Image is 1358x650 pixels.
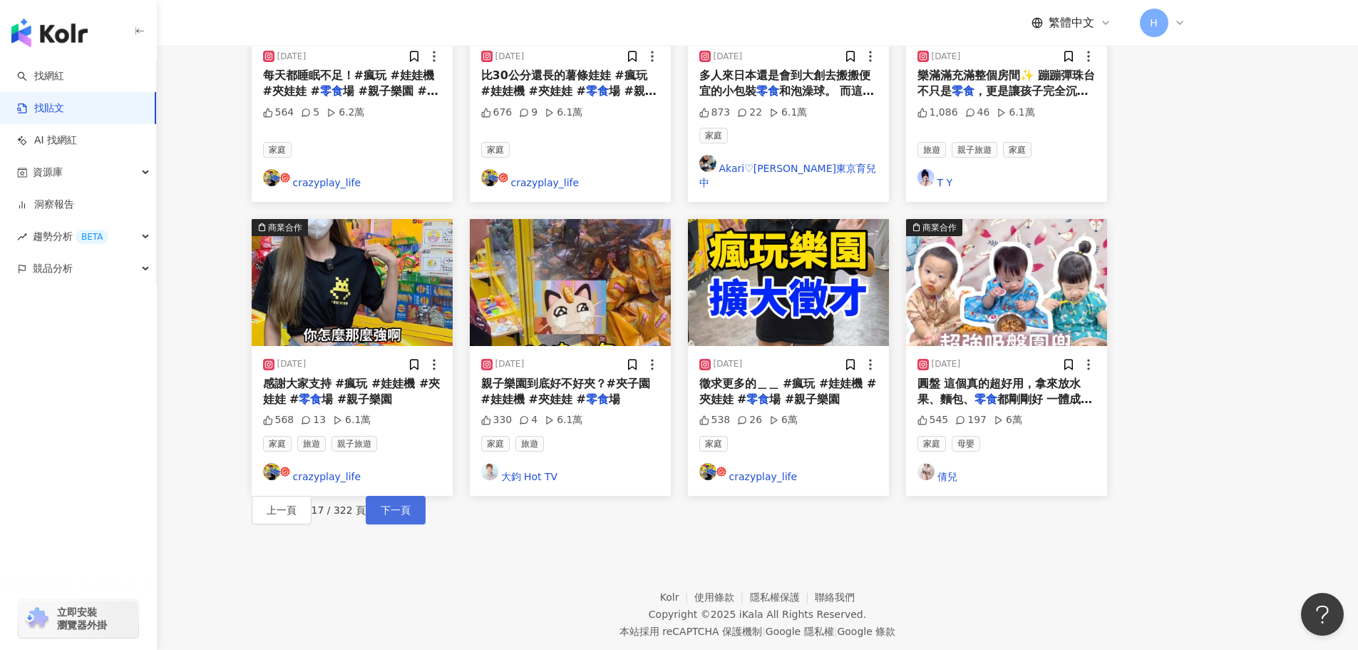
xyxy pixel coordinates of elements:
[917,84,1089,113] span: ，更是讓孩子完全沉浸其中的創意玩具，
[917,106,958,120] div: 1,086
[1003,142,1032,158] span: 家庭
[481,377,650,406] span: 親子樂園到底好不好夾？#夾子園 #娃娃機 #夾娃娃 #
[263,413,294,427] div: 568
[1150,15,1158,31] span: H
[263,169,441,191] a: KOL Avatarcrazyplay_life
[495,358,525,370] div: [DATE]
[263,84,438,113] span: 場 #親子樂園 #合宜住宅
[917,169,1096,191] a: KOL AvatarT Y
[932,358,961,370] div: [DATE]
[769,392,840,406] span: 場 #親子樂園
[481,68,647,98] span: 比30公分還長的薯條娃娃 #瘋玩 #娃娃機 #夾娃娃 #
[699,377,877,406] span: 徵求更多的＿＿ #瘋玩 #娃娃機 #夾娃娃 #
[699,68,870,98] span: 多人來日本還是會到大創去搬搬便宜的小包裝
[932,51,961,63] div: [DATE]
[917,436,946,452] span: 家庭
[312,504,366,516] span: 17 / 322 頁
[917,377,1081,406] span: 圓盤 這個真的超好用，拿來放水果、麵包、
[263,169,280,186] img: KOL Avatar
[688,219,889,346] img: post-image
[495,51,525,63] div: [DATE]
[762,626,766,637] span: |
[699,155,716,172] img: KOL Avatar
[263,68,434,98] span: 每天都睡眠不足！#瘋玩 #娃娃機 #夾娃娃 #
[694,591,750,603] a: 使用條款
[268,220,302,235] div: 商業合作
[57,606,107,631] span: 立即安裝 瀏覽器外掛
[11,19,88,47] img: logo
[263,463,280,480] img: KOL Avatar
[23,607,51,630] img: chrome extension
[252,496,312,524] button: 上一頁
[17,232,27,242] span: rise
[699,463,878,484] a: KOL Avatarcrazyplay_life
[699,128,728,143] span: 家庭
[252,219,453,346] div: post-image商業合作
[997,106,1034,120] div: 6.1萬
[263,463,441,484] a: KOL Avatarcrazyplay_life
[19,599,138,638] a: chrome extension立即安裝 瀏覽器外掛
[1301,593,1344,636] iframe: Help Scout Beacon - Open
[699,413,731,427] div: 538
[660,591,694,603] a: Kolr
[481,463,659,484] a: KOL Avatar大鈞 Hot TV
[649,609,866,620] div: Copyright © 2025 All Rights Reserved.
[481,106,513,120] div: 676
[33,253,73,285] span: 競品分析
[299,392,322,406] mark: 零食
[481,142,510,158] span: 家庭
[955,413,987,427] div: 197
[470,219,671,346] img: post-image
[906,219,1107,346] div: post-image商業合作
[263,377,441,406] span: 感謝大家支持 #瘋玩 #娃娃機 #夾娃娃 #
[301,106,319,120] div: 5
[699,84,875,113] span: 和泡澡球。 而這次介紹的百元商店，因
[277,51,307,63] div: [DATE]
[699,436,728,452] span: 家庭
[481,413,513,427] div: 330
[965,106,990,120] div: 46
[1049,15,1094,31] span: 繁體中文
[320,84,343,98] mark: 零食
[586,84,609,98] mark: 零食
[619,623,895,640] span: 本站採用 reCAPTCHA 保護機制
[766,626,834,637] a: Google 隱私權
[917,68,1096,98] span: 樂滿滿充滿整個房間✨ 蹦蹦彈珠台不只是
[17,133,77,148] a: AI 找網紅
[545,106,582,120] div: 6.1萬
[17,101,64,116] a: 找貼文
[263,436,292,452] span: 家庭
[769,106,807,120] div: 6.1萬
[750,591,816,603] a: 隱私權保護
[769,413,798,427] div: 6萬
[33,220,108,253] span: 趨勢分析
[917,169,935,186] img: KOL Avatar
[952,142,997,158] span: 親子旅遊
[297,436,326,452] span: 旅遊
[699,155,878,190] a: KOL AvatarAkari♡[PERSON_NAME]東京育兒中
[756,84,779,98] mark: 零食
[519,106,537,120] div: 9
[326,106,364,120] div: 6.2萬
[17,69,64,83] a: search找網紅
[815,591,855,603] a: 聯絡我們
[609,392,620,406] span: 場
[481,463,498,480] img: KOL Avatar
[515,436,544,452] span: 旅遊
[917,413,949,427] div: 545
[366,496,426,524] button: 下一頁
[834,626,838,637] span: |
[263,142,292,158] span: 家庭
[917,463,1096,484] a: KOL Avatar倩兒
[952,436,980,452] span: 母嬰
[922,220,957,235] div: 商業合作
[917,392,1093,422] span: 都剛剛好 一體成型設計，好清洗、不卡
[952,84,974,98] mark: 零食
[737,413,762,427] div: 26
[322,392,392,406] span: 場 #親子樂園
[737,106,762,120] div: 22
[994,413,1022,427] div: 6萬
[33,156,63,188] span: 資源庫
